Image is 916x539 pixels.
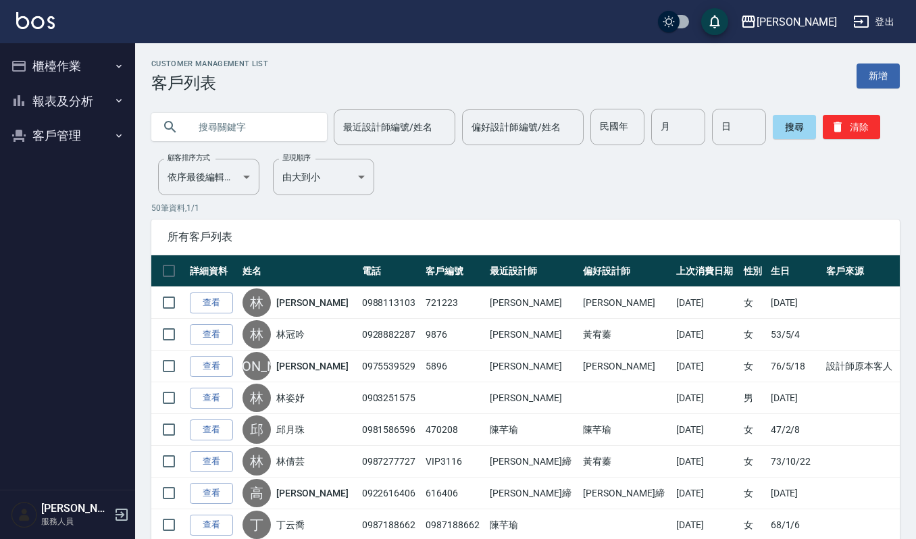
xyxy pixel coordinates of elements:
[735,8,842,36] button: [PERSON_NAME]
[673,382,740,414] td: [DATE]
[422,478,486,509] td: 616406
[580,319,673,351] td: 黃宥蓁
[823,115,880,139] button: 清除
[673,319,740,351] td: [DATE]
[243,384,271,412] div: 林
[740,382,767,414] td: 男
[243,320,271,349] div: 林
[41,515,110,528] p: 服務人員
[243,511,271,539] div: 丁
[673,351,740,382] td: [DATE]
[580,446,673,478] td: 黃宥蓁
[151,202,900,214] p: 50 筆資料, 1 / 1
[5,84,130,119] button: 報表及分析
[422,319,486,351] td: 9876
[673,478,740,509] td: [DATE]
[276,518,305,532] a: 丁云喬
[486,255,580,287] th: 最近設計師
[580,287,673,319] td: [PERSON_NAME]
[767,478,823,509] td: [DATE]
[486,319,580,351] td: [PERSON_NAME]
[189,109,316,145] input: 搜尋關鍵字
[673,255,740,287] th: 上次消費日期
[740,319,767,351] td: 女
[740,414,767,446] td: 女
[276,328,305,341] a: 林冠吟
[190,324,233,345] a: 查看
[190,483,233,504] a: 查看
[422,351,486,382] td: 5896
[359,287,423,319] td: 0988113103
[41,502,110,515] h5: [PERSON_NAME]
[11,501,38,528] img: Person
[276,296,348,309] a: [PERSON_NAME]
[359,478,423,509] td: 0922616406
[359,446,423,478] td: 0987277727
[168,230,884,244] span: 所有客戶列表
[580,478,673,509] td: [PERSON_NAME]締
[486,287,580,319] td: [PERSON_NAME]
[16,12,55,29] img: Logo
[282,153,311,163] label: 呈現順序
[486,351,580,382] td: [PERSON_NAME]
[580,414,673,446] td: 陳芊瑜
[276,359,348,373] a: [PERSON_NAME]
[673,287,740,319] td: [DATE]
[767,446,823,478] td: 73/10/22
[243,479,271,507] div: 高
[151,74,268,93] h3: 客戶列表
[276,486,348,500] a: [PERSON_NAME]
[823,351,900,382] td: 設計師原本客人
[276,423,305,436] a: 邱月珠
[243,447,271,476] div: 林
[673,414,740,446] td: [DATE]
[359,382,423,414] td: 0903251575
[5,118,130,153] button: 客戶管理
[486,382,580,414] td: [PERSON_NAME]
[359,255,423,287] th: 電話
[190,419,233,440] a: 查看
[767,351,823,382] td: 76/5/18
[580,351,673,382] td: [PERSON_NAME]
[823,255,900,287] th: 客戶來源
[740,351,767,382] td: 女
[767,319,823,351] td: 53/5/4
[486,414,580,446] td: 陳芊瑜
[486,446,580,478] td: [PERSON_NAME]締
[158,159,259,195] div: 依序最後編輯時間
[359,414,423,446] td: 0981586596
[422,255,486,287] th: 客戶編號
[243,288,271,317] div: 林
[168,153,210,163] label: 顧客排序方式
[767,414,823,446] td: 47/2/8
[757,14,837,30] div: [PERSON_NAME]
[773,115,816,139] button: 搜尋
[190,388,233,409] a: 查看
[767,382,823,414] td: [DATE]
[422,446,486,478] td: VIP3116
[190,515,233,536] a: 查看
[740,446,767,478] td: 女
[273,159,374,195] div: 由大到小
[740,255,767,287] th: 性別
[243,415,271,444] div: 邱
[359,351,423,382] td: 0975539529
[239,255,358,287] th: 姓名
[740,287,767,319] td: 女
[767,287,823,319] td: [DATE]
[740,478,767,509] td: 女
[5,49,130,84] button: 櫃檯作業
[186,255,239,287] th: 詳細資料
[151,59,268,68] h2: Customer Management List
[190,292,233,313] a: 查看
[767,255,823,287] th: 生日
[701,8,728,35] button: save
[857,63,900,88] a: 新增
[580,255,673,287] th: 偏好設計師
[486,478,580,509] td: [PERSON_NAME]締
[243,352,271,380] div: [PERSON_NAME]
[276,455,305,468] a: 林倩芸
[422,287,486,319] td: 721223
[276,391,305,405] a: 林姿妤
[848,9,900,34] button: 登出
